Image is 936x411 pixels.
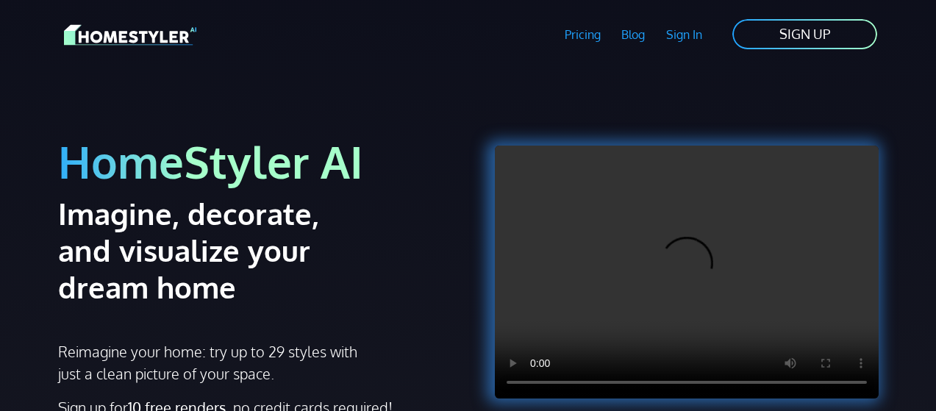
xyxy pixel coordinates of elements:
h2: Imagine, decorate, and visualize your dream home [58,195,379,305]
img: HomeStyler AI logo [64,22,196,48]
a: Pricing [554,18,611,51]
p: Reimagine your home: try up to 29 styles with just a clean picture of your space. [58,340,360,385]
a: Blog [611,18,656,51]
h1: HomeStyler AI [58,134,460,189]
a: SIGN UP [731,18,879,51]
a: Sign In [656,18,713,51]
